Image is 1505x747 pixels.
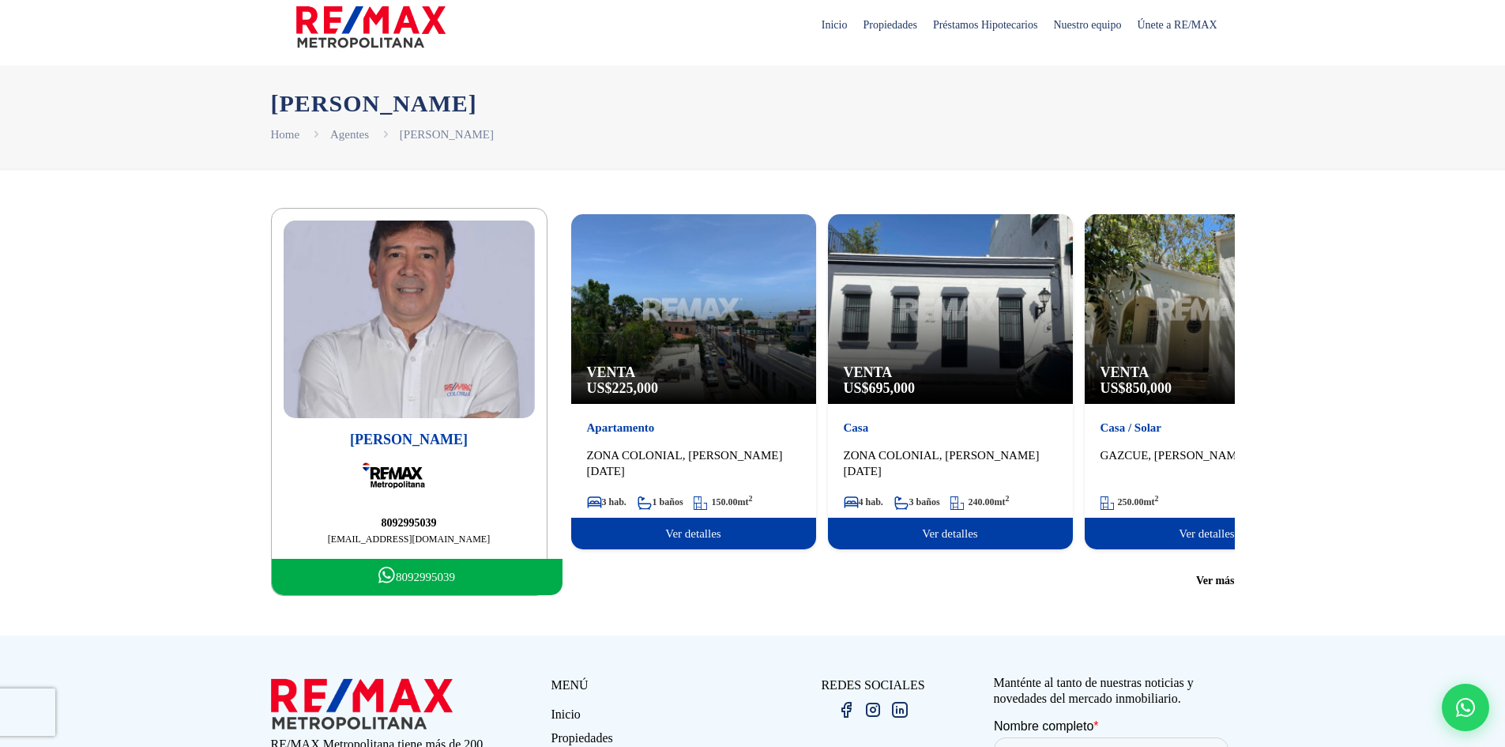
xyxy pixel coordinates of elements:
span: 4 hab. [844,496,883,507]
span: mt [694,496,752,507]
span: Nuestro equipo [1045,2,1129,49]
sup: 2 [1155,494,1159,503]
span: 240.00 [968,496,994,507]
p: Manténte al tanto de nuestras noticias y novedades del mercado inmobiliario. [994,675,1235,707]
span: Venta [1101,364,1314,380]
li: [PERSON_NAME] [400,125,494,145]
span: Préstamos Hipotecarios [925,2,1046,49]
img: Icono Whatsapp [378,567,396,584]
span: US$ [1101,380,1172,396]
a: Venta US$695,000 Casa ZONA COLONIAL, [PERSON_NAME][DATE] 4 hab. 3 baños 240.00mt2 Ver detalles [828,214,1073,549]
span: 225,000 [612,380,659,396]
img: remax-metropolitana-logo [296,3,446,51]
span: Venta [587,364,800,380]
span: ZONA COLONIAL, [PERSON_NAME][DATE] [587,449,783,477]
p: Casa / Solar [1101,420,1314,436]
a: Venta US$225,000 Apartamento ZONA COLONIAL, [PERSON_NAME][DATE] 3 hab. 1 baños 150.00mt2 Ver deta... [571,214,816,549]
img: instagram.png [863,700,882,719]
img: linkedin.png [890,700,909,719]
span: ZONA COLONIAL, [PERSON_NAME][DATE] [844,449,1040,477]
a: 8092995039 [284,515,535,531]
a: Inicio [551,707,753,730]
span: 150.00 [711,496,737,507]
p: Apartamento [587,420,800,436]
img: remax metropolitana logo [271,675,453,733]
span: Ver detalles [571,518,816,549]
div: 5 / 16 [571,214,816,549]
div: 6 / 16 [828,214,1073,549]
a: Venta US$850,000 Casa / Solar GAZCUE, [PERSON_NAME][DATE] 250.00mt2 Ver detalles [1085,214,1330,549]
div: 7 / 16 [1085,214,1330,549]
p: Casa [844,420,1057,436]
span: mt [1101,496,1159,507]
span: Ver detalles [828,518,1073,549]
sup: 2 [748,494,752,503]
img: Roberto Paulino [284,221,535,418]
a: Icono Whatsapp8092995039 [272,559,562,595]
span: Ver detalles [1085,518,1330,549]
sup: 2 [1005,494,1009,503]
span: 850,000 [1126,380,1172,396]
span: 250.00 [1118,496,1144,507]
span: 3 baños [894,496,940,507]
a: [EMAIL_ADDRESS][DOMAIN_NAME] [284,531,535,547]
span: Venta [844,364,1057,380]
span: Únete a RE/MAX [1129,2,1225,49]
span: GAZCUE, [PERSON_NAME][DATE] [1101,449,1287,462]
h1: [PERSON_NAME] [271,89,1235,117]
img: facebook.png [837,700,856,719]
a: Agentes [330,128,369,141]
p: MENÚ [551,675,753,695]
span: 695,000 [869,380,916,396]
span: 3 hab. [587,496,626,507]
a: Home [271,128,300,141]
span: Ver más [1196,573,1235,589]
span: Inicio [814,2,856,49]
span: mt [950,496,1009,507]
span: US$ [844,380,916,396]
span: 1 baños [638,496,683,507]
p: [PERSON_NAME] [284,430,535,450]
p: REDES SOCIALES [753,675,994,695]
span: US$ [587,380,659,396]
img: Remax Metropolitana [362,450,457,501]
span: Propiedades [855,2,924,49]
